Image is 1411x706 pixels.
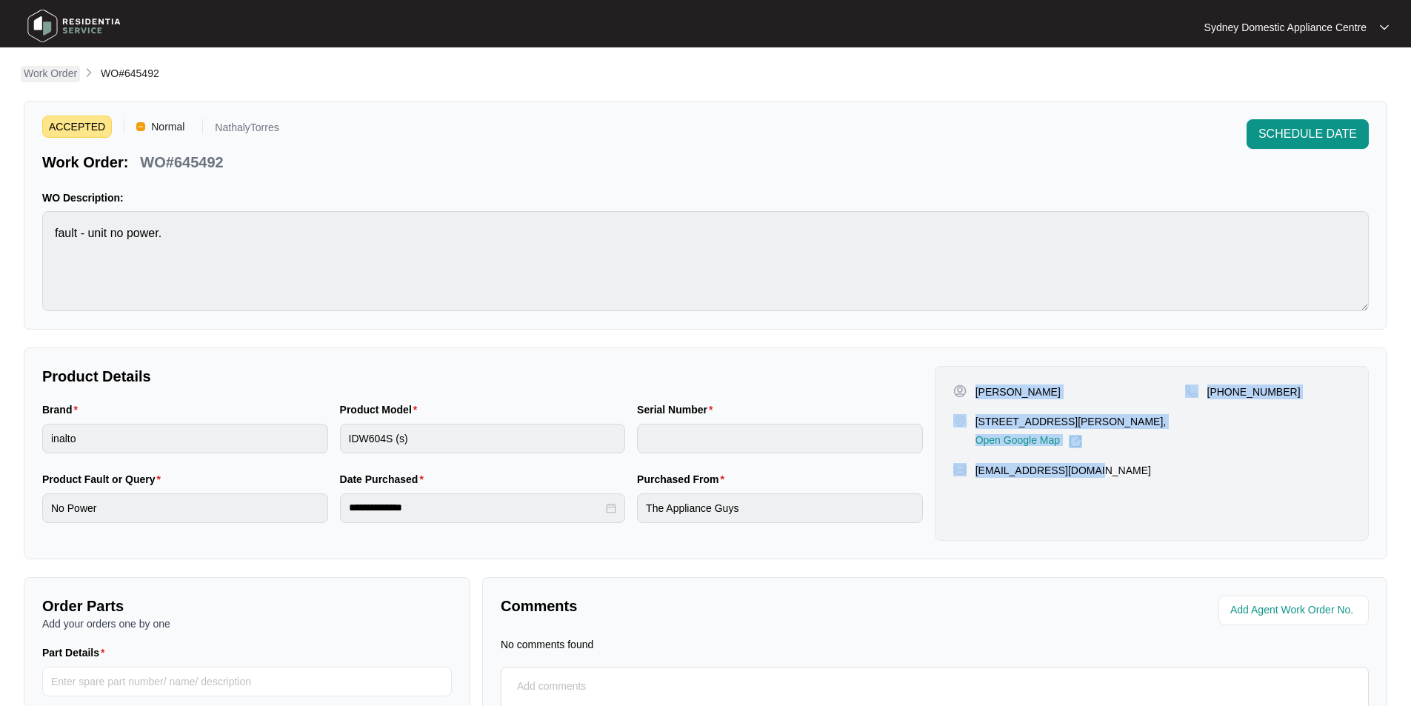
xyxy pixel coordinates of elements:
[145,116,190,138] span: Normal
[42,116,112,138] span: ACCEPTED
[349,500,604,516] input: Date Purchased
[501,637,593,652] p: No comments found
[42,472,167,487] label: Product Fault or Query
[975,384,1061,399] p: [PERSON_NAME]
[1380,24,1389,31] img: dropdown arrow
[42,493,328,523] input: Product Fault or Query
[24,66,77,81] p: Work Order
[101,67,159,79] span: WO#645492
[215,122,278,138] p: NathalyTorres
[637,424,923,453] input: Serial Number
[637,402,718,417] label: Serial Number
[1185,384,1198,398] img: map-pin
[42,596,452,616] p: Order Parts
[1230,602,1360,619] input: Add Agent Work Order No.
[953,463,967,476] img: map-pin
[42,402,84,417] label: Brand
[22,4,126,48] img: residentia service logo
[975,463,1151,478] p: [EMAIL_ADDRESS][DOMAIN_NAME]
[42,190,1369,205] p: WO Description:
[42,667,452,696] input: Part Details
[340,424,626,453] input: Product Model
[637,472,730,487] label: Purchased From
[1247,119,1369,149] button: SCHEDULE DATE
[953,384,967,398] img: user-pin
[1258,125,1357,143] span: SCHEDULE DATE
[975,414,1167,429] p: [STREET_ADDRESS][PERSON_NAME],
[953,414,967,427] img: map-pin
[42,366,923,387] p: Product Details
[42,424,328,453] input: Brand
[140,152,223,173] p: WO#645492
[42,616,452,631] p: Add your orders one by one
[21,66,80,82] a: Work Order
[1204,20,1367,35] p: Sydney Domestic Appliance Centre
[136,122,145,131] img: Vercel Logo
[42,152,128,173] p: Work Order:
[637,493,923,523] input: Purchased From
[340,402,424,417] label: Product Model
[501,596,924,616] p: Comments
[340,472,430,487] label: Date Purchased
[975,435,1082,448] a: Open Google Map
[83,67,95,79] img: chevron-right
[42,211,1369,311] textarea: fault - unit no power.
[1207,384,1301,399] p: [PHONE_NUMBER]
[1069,435,1082,448] img: Link-External
[42,645,111,660] label: Part Details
